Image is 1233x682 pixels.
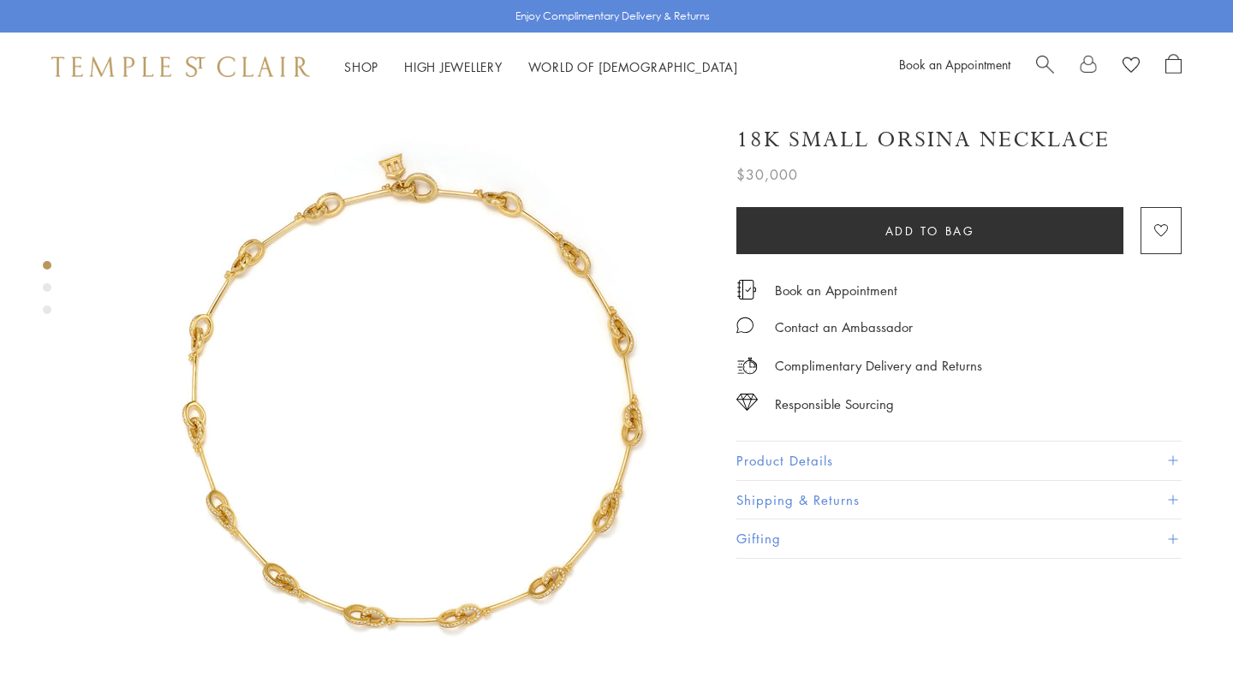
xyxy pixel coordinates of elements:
[344,56,738,78] nav: Main navigation
[736,125,1110,155] h1: 18K Small Orsina Necklace
[899,56,1010,73] a: Book an Appointment
[775,394,894,415] div: Responsible Sourcing
[43,257,51,328] div: Product gallery navigation
[51,56,310,77] img: Temple St. Clair
[1123,54,1140,80] a: View Wishlist
[404,58,503,75] a: High JewelleryHigh Jewellery
[736,317,753,334] img: MessageIcon-01_2.svg
[1147,602,1216,665] iframe: Gorgias live chat messenger
[736,519,1182,558] button: Gifting
[1165,54,1182,80] a: Open Shopping Bag
[736,481,1182,519] button: Shipping & Returns
[736,207,1123,254] button: Add to bag
[736,355,758,377] img: icon_delivery.svg
[736,163,798,186] span: $30,000
[775,317,913,338] div: Contact an Ambassador
[885,222,975,240] span: Add to bag
[528,58,738,75] a: World of [DEMOGRAPHIC_DATA]World of [DEMOGRAPHIC_DATA]
[736,442,1182,480] button: Product Details
[736,394,758,411] img: icon_sourcing.svg
[344,58,378,75] a: ShopShop
[775,355,982,377] p: Complimentary Delivery and Returns
[775,281,897,299] a: Book an Appointment
[515,8,710,25] p: Enjoy Complimentary Delivery & Returns
[1036,54,1054,80] a: Search
[736,280,757,299] img: icon_appointment.svg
